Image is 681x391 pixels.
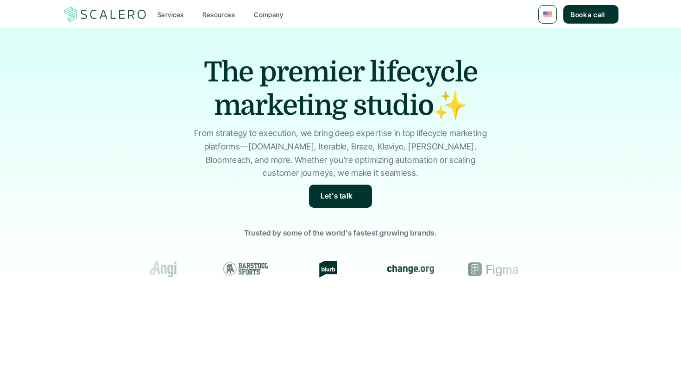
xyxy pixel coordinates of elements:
div: Figma [461,261,525,278]
p: Book a call [571,10,605,19]
div: Blurb [296,261,360,278]
a: Book a call [563,5,618,24]
h1: The premier lifecycle marketing studio✨ [178,56,503,122]
div: Angi [131,261,195,278]
p: Let's talk [321,190,353,202]
p: Services [158,10,183,19]
a: Let's talk [309,185,372,208]
div: Barstool [214,261,277,278]
p: Company [254,10,283,19]
p: Resources [202,10,235,19]
img: Scalero company logo [63,6,148,23]
img: Groome [553,264,598,275]
p: From strategy to execution, we bring deep expertise in top lifecycle marketing platforms—[DOMAIN_... [190,127,491,180]
div: change.org [378,261,442,278]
